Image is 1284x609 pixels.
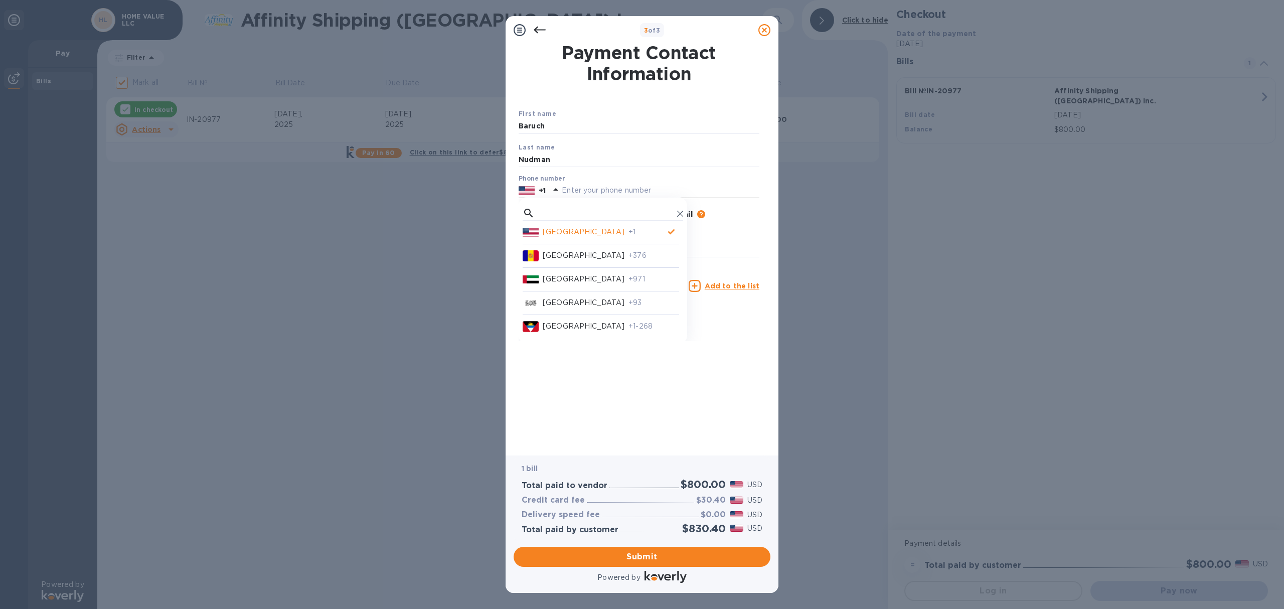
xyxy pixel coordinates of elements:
p: +971 [628,274,679,284]
p: [GEOGRAPHIC_DATA] [543,297,624,308]
span: Submit [522,551,762,563]
p: +1 [628,227,664,237]
p: +1 [539,186,546,196]
h3: Total paid to vendor [522,481,607,491]
p: +376 [628,250,679,261]
img: AD [523,250,539,261]
input: Enter your last name [519,152,759,167]
h1: Payment Contact Information [519,42,759,84]
h3: $0.00 [701,510,726,520]
img: US [519,185,535,196]
img: Logo [645,571,687,583]
p: [GEOGRAPHIC_DATA] [543,250,624,261]
img: USD [730,525,743,532]
img: USD [730,481,743,488]
b: 1 bill [522,465,538,473]
p: +1-268 [628,321,679,332]
h3: $30.40 [696,496,726,505]
p: [GEOGRAPHIC_DATA] [543,227,624,237]
h3: Total paid by customer [522,525,618,535]
input: Enter your first name [519,119,759,134]
b: Last name [519,143,555,151]
p: +93 [628,297,679,308]
img: US [523,227,539,238]
u: Add to the list [705,282,759,290]
p: [GEOGRAPHIC_DATA] [543,321,624,332]
p: USD [747,523,762,534]
input: Enter your phone number [562,183,759,198]
label: Phone number [519,176,565,182]
h3: Credit card fee [522,496,585,505]
h2: $830.40 [682,522,726,535]
img: USD [730,511,743,518]
b: First name [519,110,556,117]
img: AG [523,321,539,332]
h3: Delivery speed fee [522,510,600,520]
span: 3 [644,27,648,34]
p: Powered by [597,572,640,583]
p: USD [747,480,762,490]
button: Submit [514,547,770,567]
img: USD [730,497,743,504]
img: AF [523,297,539,309]
img: AE [523,274,539,285]
b: of 3 [644,27,661,34]
h2: $800.00 [681,478,726,491]
p: USD [747,495,762,506]
p: [GEOGRAPHIC_DATA] [543,274,624,284]
p: USD [747,510,762,520]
